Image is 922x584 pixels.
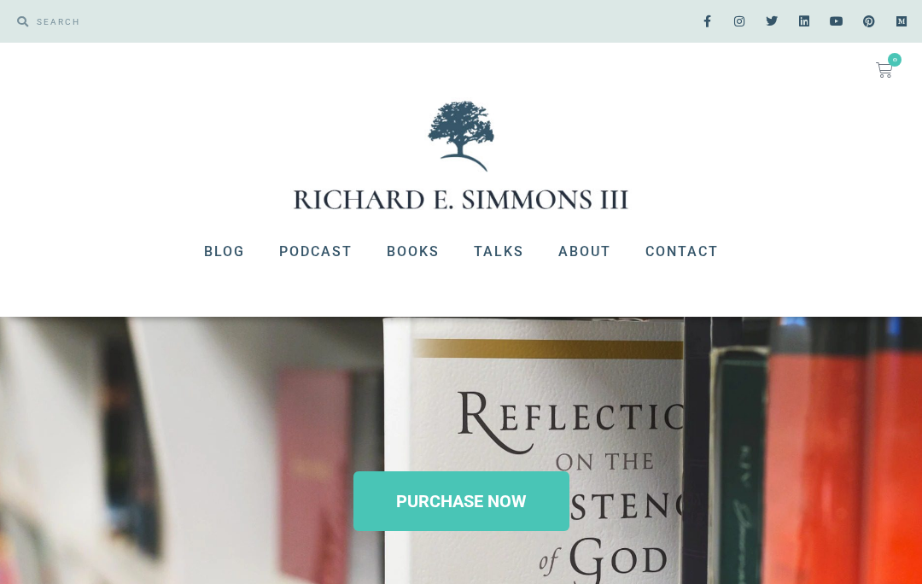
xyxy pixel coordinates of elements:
[28,9,452,34] input: SEARCH
[370,230,457,274] a: Books
[541,230,628,274] a: About
[628,230,736,274] a: Contact
[353,471,569,531] a: PURCHASE NOW
[855,51,913,89] a: 0
[457,230,541,274] a: Talks
[187,230,262,274] a: Blog
[396,493,527,510] span: PURCHASE NOW
[888,53,902,67] span: 0
[262,230,370,274] a: Podcast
